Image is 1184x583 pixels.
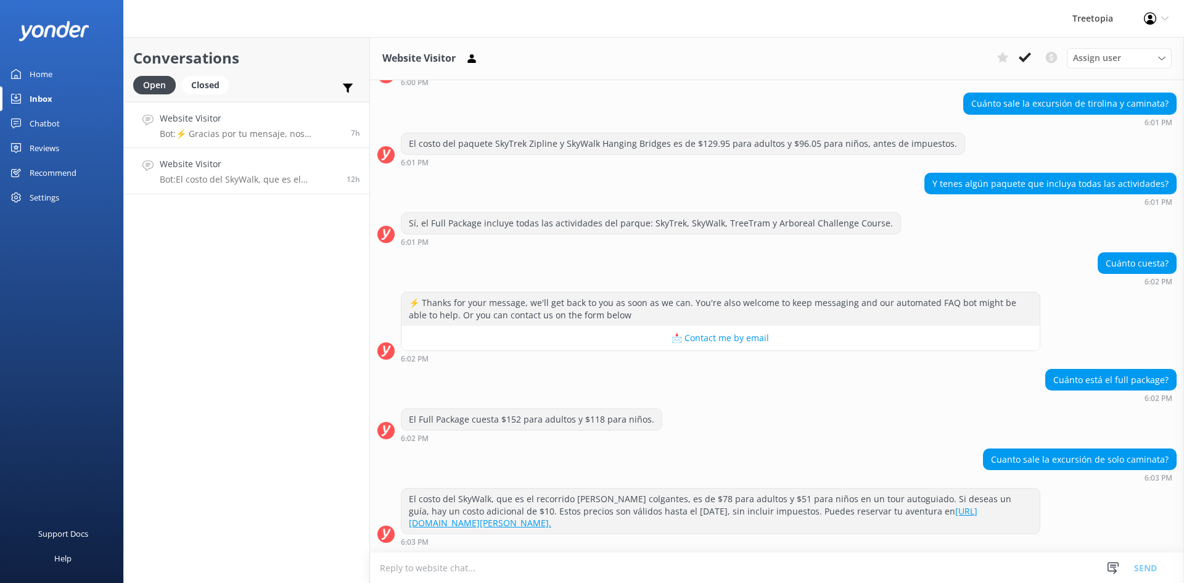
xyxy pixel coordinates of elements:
strong: 6:03 PM [401,539,429,546]
h2: Conversations [133,46,360,70]
a: Open [133,78,182,91]
div: Support Docs [38,521,88,546]
div: Settings [30,185,59,210]
h4: Website Visitor [160,157,337,171]
img: yonder-white-logo.png [18,21,89,41]
div: Y tenes algún paquete que incluya todas las actividades? [925,173,1176,194]
button: 📩 Contact me by email [401,326,1040,350]
div: Oct 11 2025 06:00pm (UTC -06:00) America/Mexico_City [401,78,713,86]
div: Sí, el Full Package incluye todas las actividades del parque: SkyTrek, SkyWalk, TreeTram y Arbore... [401,213,900,234]
div: Oct 11 2025 06:02pm (UTC -06:00) America/Mexico_City [401,434,662,442]
div: Cuánto está el full package? [1046,370,1176,391]
div: Oct 11 2025 06:02pm (UTC -06:00) America/Mexico_City [1045,394,1177,402]
div: El costo del SkyWalk, que es el recorrido [PERSON_NAME] colgantes, es de $78 para adultos y $51 p... [401,489,1040,534]
span: Oct 11 2025 11:02pm (UTC -06:00) America/Mexico_City [351,128,360,138]
div: Oct 11 2025 06:01pm (UTC -06:00) America/Mexico_City [401,158,965,167]
p: Bot: ⚡ Gracias por tu mensaje, nos pondremos en contacto contigo lo antes posible. También puedes... [160,128,342,139]
a: Website VisitorBot:El costo del SkyWalk, que es el recorrido [PERSON_NAME] colgantes, es de $78 p... [124,148,369,194]
div: Oct 11 2025 06:01pm (UTC -06:00) America/Mexico_City [924,197,1177,206]
div: Oct 11 2025 06:01pm (UTC -06:00) America/Mexico_City [963,118,1177,126]
div: Home [30,62,52,86]
div: Oct 11 2025 06:03pm (UTC -06:00) America/Mexico_City [401,537,1040,546]
strong: 6:02 PM [1145,395,1172,402]
a: Closed [182,78,235,91]
div: El costo del paquete SkyTrek Zipline y SkyWalk Hanging Bridges es de $129.95 para adultos y $96.0... [401,133,964,154]
div: Open [133,76,176,94]
div: El Full Package cuesta $152 para adultos y $118 para niños. [401,409,662,430]
div: Cuanto sale la excursión de solo caminata? [984,449,1176,470]
span: Oct 11 2025 06:03pm (UTC -06:00) America/Mexico_City [347,174,360,184]
strong: 6:02 PM [401,435,429,442]
div: Help [54,546,72,571]
a: Website VisitorBot:⚡ Gracias por tu mensaje, nos pondremos en contacto contigo lo antes posible. ... [124,102,369,148]
strong: 6:02 PM [401,355,429,363]
p: Bot: El costo del SkyWalk, que es el recorrido [PERSON_NAME] colgantes, es de $78 para adultos y ... [160,174,337,185]
strong: 6:00 PM [401,79,429,86]
a: [URL][DOMAIN_NAME][PERSON_NAME]. [409,505,977,529]
span: Assign user [1073,51,1121,65]
div: Cuánto sale la excursión de tirolina y caminata? [964,93,1176,114]
div: Cuánto cuesta? [1098,253,1176,274]
div: Oct 11 2025 06:03pm (UTC -06:00) America/Mexico_City [983,473,1177,482]
div: Chatbot [30,111,60,136]
div: Oct 11 2025 06:01pm (UTC -06:00) America/Mexico_City [401,238,901,246]
h3: Website Visitor [382,51,456,67]
strong: 6:01 PM [1145,119,1172,126]
div: Inbox [30,86,52,111]
strong: 6:01 PM [1145,199,1172,206]
strong: 6:03 PM [1145,474,1172,482]
strong: 6:01 PM [401,239,429,246]
div: Closed [182,76,229,94]
div: ⚡ Thanks for your message, we'll get back to you as soon as we can. You're also welcome to keep m... [401,292,1040,325]
div: Oct 11 2025 06:02pm (UTC -06:00) America/Mexico_City [1098,277,1177,286]
h4: Website Visitor [160,112,342,125]
div: Reviews [30,136,59,160]
strong: 6:01 PM [401,159,429,167]
div: Oct 11 2025 06:02pm (UTC -06:00) America/Mexico_City [401,354,1040,363]
div: Assign User [1067,48,1172,68]
strong: 6:02 PM [1145,278,1172,286]
div: Recommend [30,160,76,185]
